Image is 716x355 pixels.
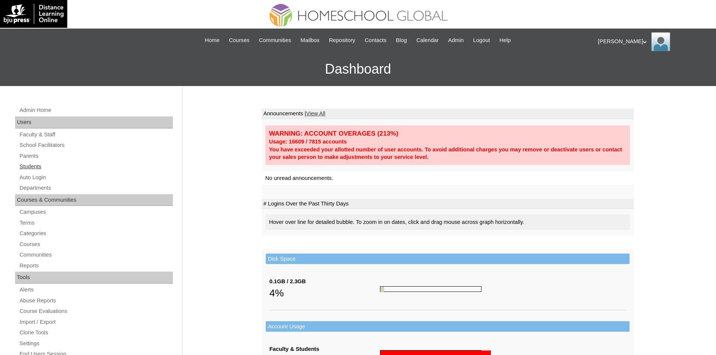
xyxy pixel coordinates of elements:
span: Help [500,36,511,45]
td: # Logins Over the Past Thirty Days [262,199,634,209]
div: Users [15,116,173,128]
h3: Dashboard [4,52,712,86]
img: Ariane Ebuen [651,32,670,51]
div: Tools [15,272,173,284]
img: logo-white.png [4,4,64,24]
a: Help [496,36,515,45]
a: Import / Export [19,317,173,327]
span: Repository [329,36,355,45]
a: Admin Home [19,106,173,115]
a: Departments [19,183,173,193]
a: Categories [19,229,173,238]
a: Course Evaluations [19,307,173,316]
span: Home [205,36,219,45]
a: Faculty & Staff [19,130,173,139]
span: Communities [259,36,291,45]
a: Repository [325,36,359,45]
a: Campuses [19,207,173,217]
span: Mailbox [301,36,320,45]
a: Abuse Reports [19,296,173,305]
div: 4% [269,286,380,301]
a: Home [201,36,223,45]
a: Settings [19,339,173,348]
span: Admin [448,36,464,45]
strong: Usage: 16609 / 7815 accounts [269,139,347,145]
div: Faculty & Students [269,345,380,353]
a: Logout [469,36,494,45]
a: Terms [19,218,173,228]
a: Admin [444,36,468,45]
td: No unread announcements. [262,171,634,185]
a: Communities [255,36,295,45]
td: Announcements | [262,109,634,119]
span: Calendar [416,36,439,45]
span: Logout [473,36,490,45]
a: Contacts [361,36,390,45]
td: Account Usage [266,321,630,332]
a: Reports [19,261,173,270]
a: School Facilitators [19,140,173,150]
span: Contacts [365,36,386,45]
a: Courses [19,240,173,249]
a: Courses [225,36,253,45]
a: Clone Tools [19,328,173,337]
a: Parents [19,151,173,161]
a: Students [19,162,173,171]
div: Courses & Communities [15,194,173,206]
a: View All [306,110,325,116]
span: Courses [229,36,250,45]
a: Auto Login [19,173,173,182]
a: Blog [392,36,410,45]
span: Blog [396,36,407,45]
a: Communities [19,250,173,260]
a: Alerts [19,285,173,295]
a: Calendar [413,36,442,45]
div: 0.1GB / 2.3GB [269,278,380,286]
td: Disk Space [266,254,630,264]
a: Mailbox [297,36,324,45]
div: You have exceeded your allotted number of user accounts. To avoid additional charges you may remo... [269,146,626,161]
div: WARNING: ACCOUNT OVERAGES (213%) [269,129,626,138]
div: Hover over line for detailed bubble. To zoom in on dates, click and drag mouse across graph horiz... [265,215,630,230]
div: [PERSON_NAME] [598,32,708,51]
